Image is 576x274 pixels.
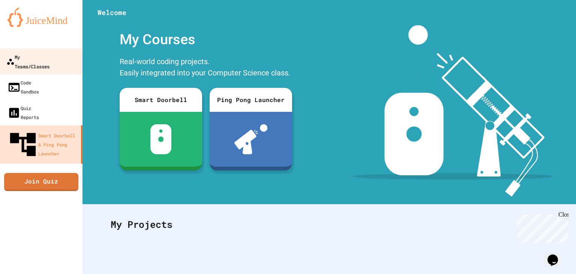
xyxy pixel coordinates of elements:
img: ppl-with-ball.png [234,124,268,154]
img: logo-orange.svg [7,8,75,27]
div: Ping Pong Launcher [210,88,292,112]
img: sdb-white.svg [150,124,172,154]
div: Quiz Reports [7,104,39,122]
div: My Teams/Classes [6,52,49,71]
div: Code Sandbox [7,78,39,96]
div: Chat with us now!Close [3,3,52,48]
div: My Projects [103,210,555,239]
div: Smart Doorbell & Ping Pong Launcher [7,129,78,160]
iframe: chat widget [514,211,568,243]
a: Join Quiz [4,173,78,191]
div: My Courses [116,25,296,54]
div: Real-world coding projects. Easily integrated into your Computer Science class. [116,54,296,82]
iframe: chat widget [544,244,568,266]
img: banner-image-my-projects.png [352,25,553,197]
div: Smart Doorbell [120,88,202,112]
